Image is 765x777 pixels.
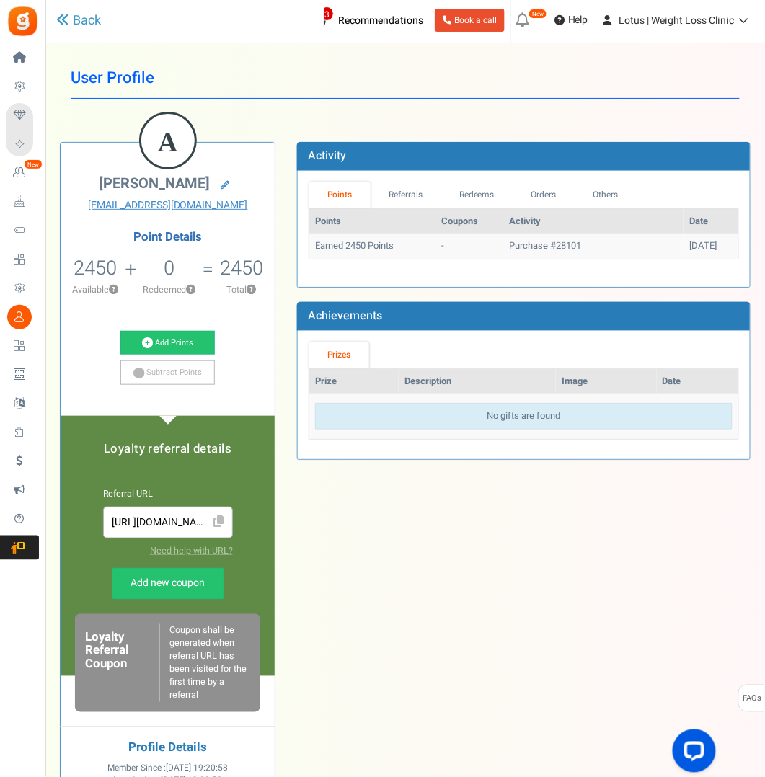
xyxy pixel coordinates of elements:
span: 2450 [74,254,118,283]
img: Gratisfaction [6,5,39,37]
p: Redeemed [138,283,200,296]
p: Available [68,283,123,296]
span: Lotus | Weight Loss Clinic [619,13,735,28]
span: Help [565,13,588,27]
a: 3 Recommendations [303,9,429,32]
h5: 2450 [220,257,263,279]
h1: User Profile [71,58,740,99]
span: Click to Copy [208,510,231,535]
button: ? [247,285,256,295]
span: 3 [320,6,334,21]
p: Total [215,283,267,296]
span: Member Since : [107,763,228,775]
a: [EMAIL_ADDRESS][DOMAIN_NAME] [71,198,264,213]
a: Redeems [441,182,513,208]
h5: 0 [164,257,174,279]
span: [PERSON_NAME] [99,173,210,194]
th: Coupons [435,209,503,234]
th: Activity [503,209,684,234]
a: Orders [513,182,575,208]
h4: Profile Details [71,742,264,755]
div: No gifts are found [315,403,733,430]
a: Subtract Points [120,360,215,385]
span: [DATE] 19:20:58 [166,763,228,775]
figcaption: A [141,114,195,170]
span: FAQs [743,685,762,713]
b: Achievements [308,307,382,324]
span: Recommendations [338,13,423,28]
button: ? [110,285,119,295]
a: Points [309,182,371,208]
div: Coupon shall be generated when referral URL has been visited for the first time by a referral [159,624,250,702]
td: - [435,234,503,259]
a: Book a call [435,9,505,32]
th: Description [399,369,556,394]
h4: Point Details [61,231,275,244]
a: Add new coupon [112,568,224,600]
em: New [24,159,43,169]
button: ? [187,285,196,295]
a: Others [575,182,637,208]
a: Need help with URL? [150,544,233,557]
a: Referrals [371,182,441,208]
th: Date [684,209,738,234]
td: Earned 2450 Points [309,234,435,259]
a: Help [549,9,594,32]
a: New [6,161,39,185]
th: Image [556,369,657,394]
b: Activity [308,147,346,164]
h6: Referral URL [103,489,233,499]
th: Points [309,209,435,234]
h5: Loyalty referral details [75,443,260,456]
em: New [529,9,547,19]
a: Prizes [309,342,369,368]
td: Purchase #28101 [503,234,684,259]
a: Add Points [120,331,215,355]
div: [DATE] [689,239,733,253]
th: Prize [309,369,399,394]
th: Date [657,369,738,394]
h6: Loyalty Referral Coupon [85,631,159,695]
